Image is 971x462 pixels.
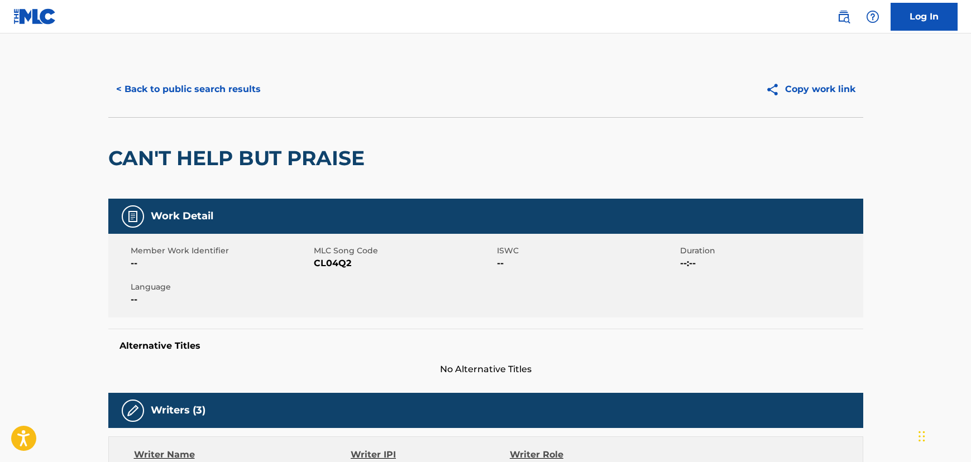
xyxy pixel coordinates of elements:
img: Work Detail [126,210,140,223]
span: -- [497,257,677,270]
img: MLC Logo [13,8,56,25]
img: Copy work link [766,83,785,97]
span: CL04Q2 [314,257,494,270]
span: MLC Song Code [314,245,494,257]
span: No Alternative Titles [108,363,863,376]
div: Help [862,6,884,28]
button: < Back to public search results [108,75,269,103]
img: help [866,10,879,23]
span: Language [131,281,311,293]
a: Public Search [833,6,855,28]
h5: Alternative Titles [119,340,852,352]
a: Log In [891,3,958,31]
button: Copy work link [758,75,863,103]
span: ISWC [497,245,677,257]
div: Writer Role [510,448,654,461]
span: -- [131,293,311,306]
h2: CAN'T HELP BUT PRAISE [108,146,370,171]
iframe: Chat Widget [915,408,971,462]
span: --:-- [680,257,860,270]
div: Drag [919,420,925,453]
span: -- [131,257,311,270]
img: Writers [126,404,140,417]
span: Duration [680,245,860,257]
h5: Work Detail [151,210,213,223]
div: Writer IPI [351,448,510,461]
span: Member Work Identifier [131,245,311,257]
img: search [837,10,850,23]
div: Writer Name [134,448,351,461]
h5: Writers (3) [151,404,205,417]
